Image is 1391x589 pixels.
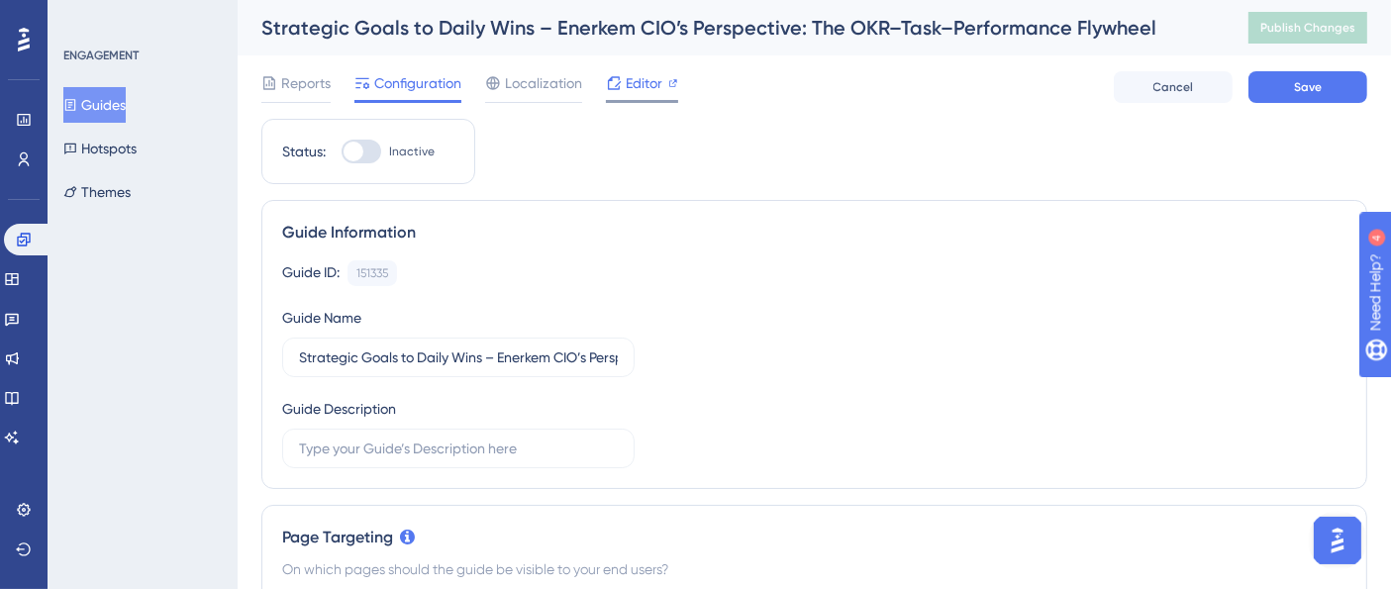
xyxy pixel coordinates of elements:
span: Cancel [1153,79,1194,95]
div: ENGAGEMENT [63,48,139,63]
div: Page Targeting [282,526,1346,549]
div: On which pages should the guide be visible to your end users? [282,557,1346,581]
span: Editor [626,71,662,95]
div: Status: [282,140,326,163]
button: Publish Changes [1248,12,1367,44]
input: Type your Guide’s Name here [299,346,618,368]
div: Guide ID: [282,260,340,286]
div: 151335 [356,265,388,281]
div: Strategic Goals to Daily Wins – Enerkem CIO’s Perspective: The OKR–Task–Performance Flywheel [261,14,1199,42]
button: Save [1248,71,1367,103]
span: Save [1294,79,1322,95]
span: Inactive [389,144,435,159]
button: Hotspots [63,131,137,166]
span: Localization [505,71,582,95]
span: Publish Changes [1260,20,1355,36]
button: Cancel [1114,71,1233,103]
span: Reports [281,71,331,95]
button: Themes [63,174,131,210]
div: Guide Information [282,221,1346,245]
iframe: UserGuiding AI Assistant Launcher [1308,511,1367,570]
span: Configuration [374,71,461,95]
div: Guide Description [282,397,396,421]
div: 4 [138,10,144,26]
span: Need Help? [47,5,124,29]
div: Guide Name [282,306,361,330]
button: Guides [63,87,126,123]
input: Type your Guide’s Description here [299,438,618,459]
